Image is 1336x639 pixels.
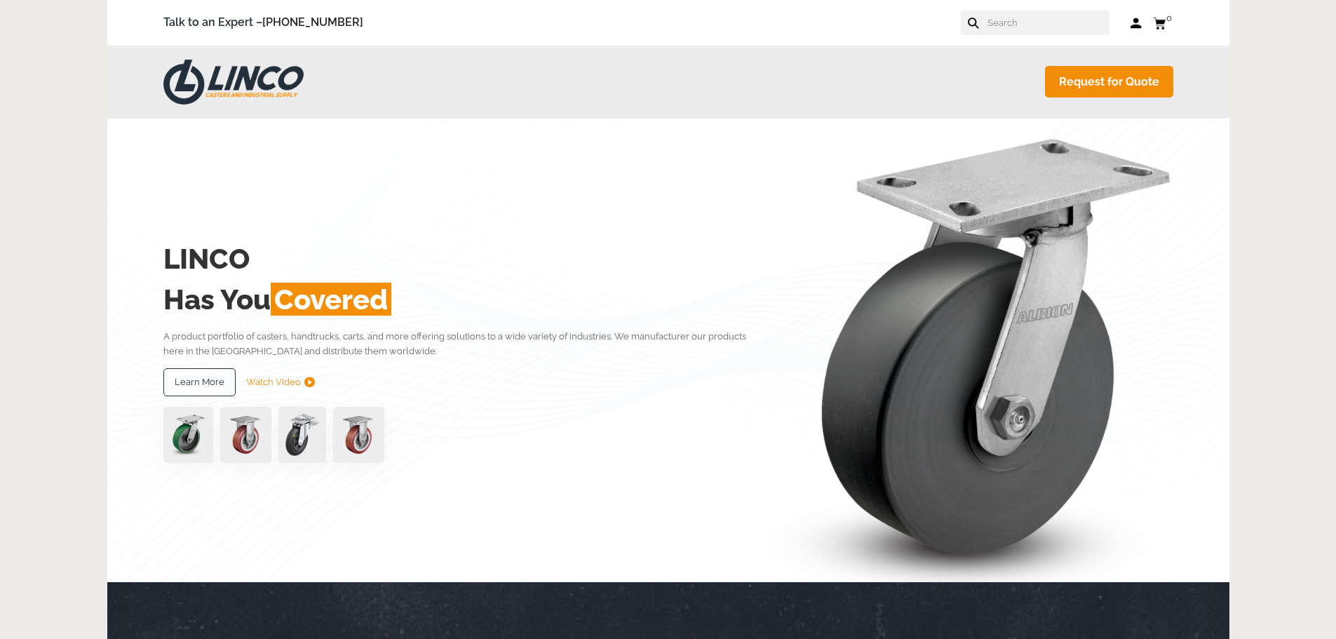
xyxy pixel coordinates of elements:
[163,60,304,105] img: LINCO CASTERS & INDUSTRIAL SUPPLY
[163,238,767,279] h2: LINCO
[1045,66,1173,97] a: Request for Quote
[771,119,1173,582] img: linco_caster
[333,407,384,463] img: capture-59611-removebg-preview-1.png
[163,407,213,463] img: pn3orx8a-94725-1-1-.png
[271,283,391,316] span: Covered
[986,11,1109,35] input: Search
[278,407,326,463] img: lvwpp200rst849959jpg-30522-removebg-preview-1.png
[220,407,271,463] img: capture-59611-removebg-preview-1.png
[163,13,363,32] span: Talk to an Expert –
[1131,16,1142,30] a: Log in
[163,329,767,359] p: A product portfolio of casters, handtrucks, carts, and more offering solutions to a wide variety ...
[163,279,767,320] h2: Has You
[304,377,315,387] img: subtract.png
[1153,14,1173,32] a: 0
[1166,13,1172,23] span: 0
[163,368,236,396] a: Learn More
[246,368,315,396] a: Watch Video
[262,15,363,29] a: [PHONE_NUMBER]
